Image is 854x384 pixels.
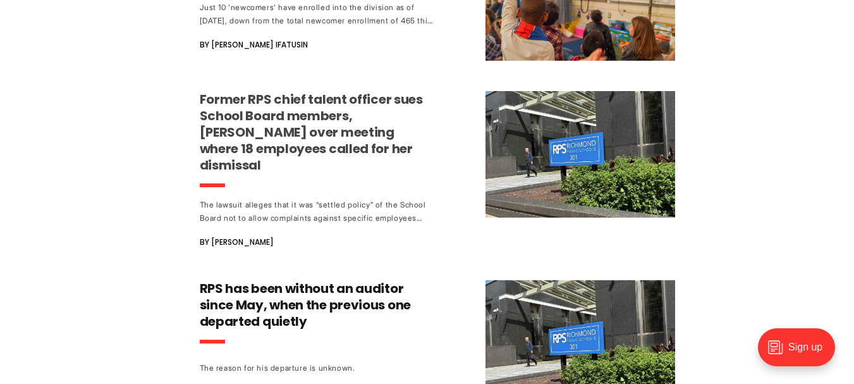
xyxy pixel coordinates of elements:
[200,1,435,27] div: Just 10 'newcomers' have enrolled into the division as of [DATE], down from the total newcomer en...
[200,361,435,375] div: The reason for his departure is unknown.
[200,91,675,250] a: Former RPS chief talent officer sues School Board members, [PERSON_NAME] over meeting where 18 em...
[747,322,854,384] iframe: portal-trigger
[200,235,274,250] span: By [PERSON_NAME]
[200,91,435,173] h3: Former RPS chief talent officer sues School Board members, [PERSON_NAME] over meeting where 18 em...
[200,37,308,53] span: By [PERSON_NAME] Ifatusin
[200,280,435,330] h3: RPS has been without an auditor since May, when the previous one departed quietly
[200,198,435,225] div: The lawsuit alleges that it was “settled policy” of the School Board not to allow complaints agai...
[485,91,675,218] img: Former RPS chief talent officer sues School Board members, Kamras over meeting where 18 employees...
